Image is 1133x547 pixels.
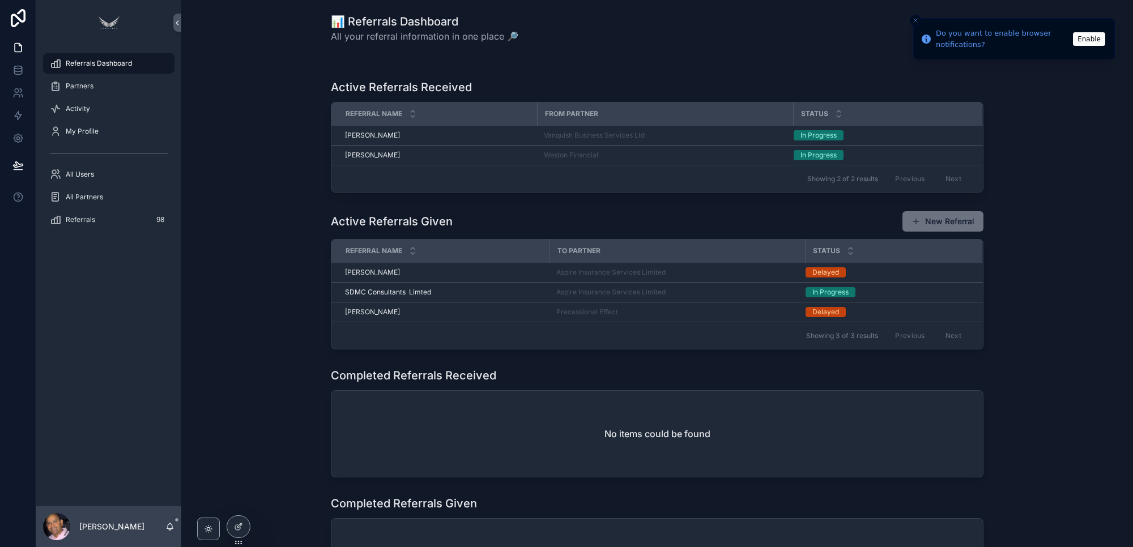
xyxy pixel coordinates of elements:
[812,267,839,277] div: Delayed
[556,307,798,317] a: Precessional Effect
[556,288,798,297] a: Aspire Insurance Services Limited
[813,246,840,255] span: Status
[346,109,402,118] span: Referral Name
[79,521,144,532] p: [PERSON_NAME]
[66,59,132,68] span: Referrals Dashboard
[806,287,968,297] a: In Progress
[331,14,518,29] h1: 📊 Referrals Dashboard
[66,127,99,136] span: My Profile
[812,287,849,297] div: In Progress
[902,211,983,232] button: New Referral
[43,210,174,230] a: Referrals98
[43,187,174,207] a: All Partners
[806,267,968,277] a: Delayed
[544,151,786,160] a: Weston Financial
[794,130,968,140] a: In Progress
[345,307,400,317] span: [PERSON_NAME]
[43,121,174,142] a: My Profile
[556,268,798,277] a: Aspire Insurance Services Limited
[794,150,968,160] a: In Progress
[331,495,477,511] h1: Completed Referrals Given
[66,215,95,224] span: Referrals
[800,130,837,140] div: In Progress
[345,268,400,277] span: [PERSON_NAME]
[345,268,543,277] a: [PERSON_NAME]
[345,288,431,297] span: SDMC Consultants Limted
[556,268,666,277] a: Aspire Insurance Services Limited
[345,131,400,140] span: [PERSON_NAME]
[43,53,174,74] a: Referrals Dashboard
[345,151,530,160] a: [PERSON_NAME]
[43,76,174,96] a: Partners
[331,29,518,43] span: All your referral information in one place 🔎
[345,151,400,160] span: [PERSON_NAME]
[345,307,543,317] a: [PERSON_NAME]
[66,104,90,113] span: Activity
[557,246,600,255] span: To Partner
[66,193,103,202] span: All Partners
[910,15,921,26] button: Close toast
[331,213,453,229] h1: Active Referrals Given
[545,109,598,118] span: From Partner
[800,150,837,160] div: In Progress
[36,45,181,245] div: scrollable content
[556,307,618,317] a: Precessional Effect
[544,131,645,140] a: Vanquish Business Services Ltd
[1073,32,1105,46] button: Enable
[43,164,174,185] a: All Users
[556,288,666,297] a: Aspire Insurance Services Limited
[807,174,878,183] span: Showing 2 of 2 results
[345,288,543,297] a: SDMC Consultants Limted
[153,213,168,227] div: 98
[604,427,710,441] h2: No items could be found
[43,99,174,119] a: Activity
[936,28,1070,50] div: Do you want to enable browser notifications?
[66,170,94,179] span: All Users
[806,331,878,340] span: Showing 3 of 3 results
[331,367,496,383] h1: Completed Referrals Received
[66,82,93,91] span: Partners
[95,14,122,32] img: App logo
[806,307,968,317] a: Delayed
[345,131,530,140] a: [PERSON_NAME]
[801,109,828,118] span: Status
[544,131,786,140] a: Vanquish Business Services Ltd
[346,246,402,255] span: Referral Name
[544,151,598,160] a: Weston Financial
[812,307,839,317] div: Delayed
[331,79,472,95] h1: Active Referrals Received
